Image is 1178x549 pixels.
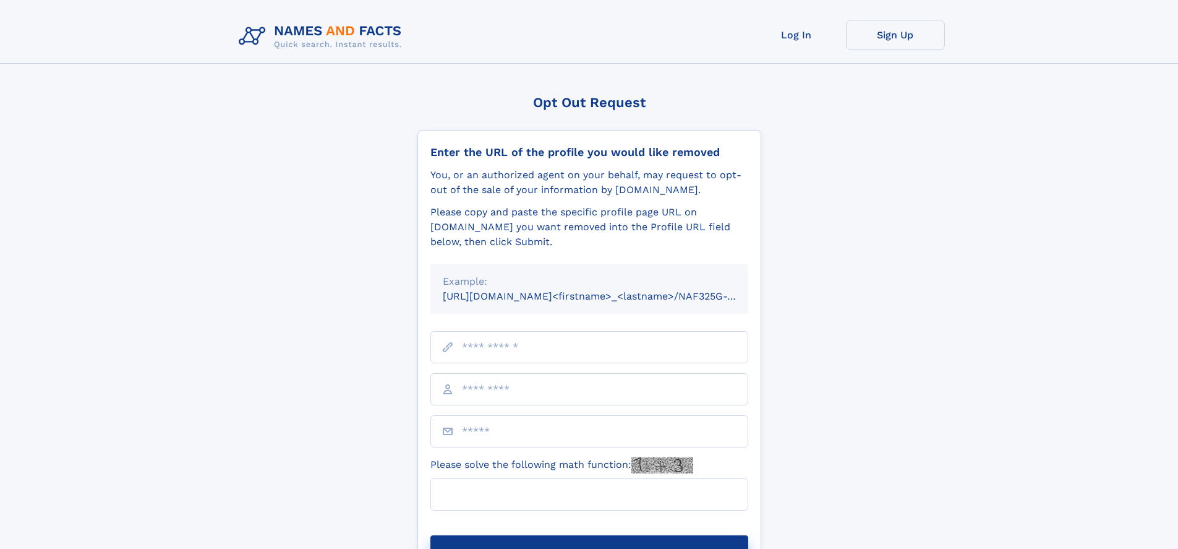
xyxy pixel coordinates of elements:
[234,20,412,53] img: Logo Names and Facts
[443,274,736,289] div: Example:
[430,168,748,197] div: You, or an authorized agent on your behalf, may request to opt-out of the sale of your informatio...
[443,290,772,302] small: [URL][DOMAIN_NAME]<firstname>_<lastname>/NAF325G-xxxxxxxx
[430,205,748,249] div: Please copy and paste the specific profile page URL on [DOMAIN_NAME] you want removed into the Pr...
[430,145,748,159] div: Enter the URL of the profile you would like removed
[846,20,945,50] a: Sign Up
[430,457,693,473] label: Please solve the following math function:
[747,20,846,50] a: Log In
[417,95,761,110] div: Opt Out Request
